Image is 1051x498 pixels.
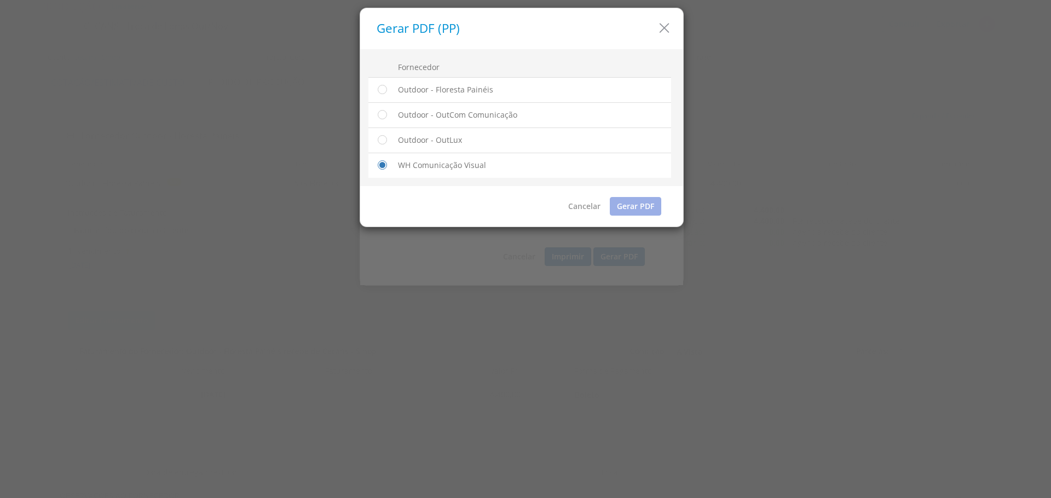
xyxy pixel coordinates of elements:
[394,77,671,102] td: Outdoor - Floresta Painéis
[394,102,671,128] td: Outdoor - OutCom Comunicação
[561,197,608,216] button: Cancelar
[610,197,661,216] a: Gerar PDF
[394,153,671,177] td: WH Comunicação Visual
[377,22,675,36] h5: Gerar PDF (PP)
[394,57,674,77] th: Fornecedor
[394,128,671,153] td: Outdoor - OutLux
